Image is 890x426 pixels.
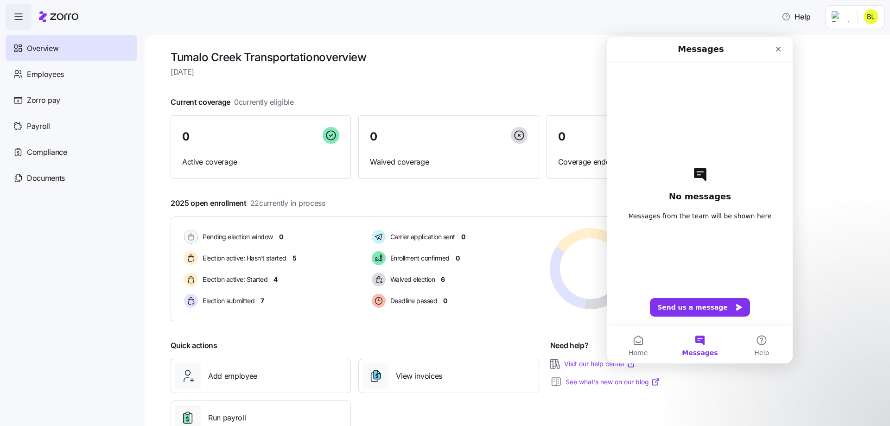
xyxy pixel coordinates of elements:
img: Employer logo [832,11,850,22]
span: Waived coverage [370,156,527,168]
a: See what’s new on our blog [566,377,660,387]
span: Employees [27,69,64,80]
span: Waived election [388,275,435,284]
span: View invoices [396,370,442,382]
span: Carrier application sent [388,232,455,242]
span: Election active: Hasn't started [200,254,286,263]
span: Pending election window [200,232,273,242]
span: Documents [27,172,65,184]
a: Zorro pay [6,87,137,113]
a: Employees [6,61,137,87]
a: Payroll [6,113,137,139]
span: Quick actions [171,340,217,351]
span: 2025 open enrollment [171,197,325,209]
img: 301f6adaca03784000fa73adabf33a6b [864,9,878,24]
span: Deadline passed [388,296,438,305]
span: Active coverage [182,156,339,168]
span: 0 [443,296,447,305]
span: Zorro pay [27,95,60,106]
span: 0 [456,254,460,263]
span: Coverage ended [558,156,715,168]
span: Current coverage [171,96,294,108]
span: Overview [27,43,58,54]
span: 6 [441,275,445,284]
span: Compliance [27,146,67,158]
span: 22 currently in process [250,197,325,209]
span: Enrollment confirmed [388,254,450,263]
span: 5 [292,254,297,263]
h1: Tumalo Creek Transportation overview [171,50,727,64]
span: Run payroll [208,412,246,424]
span: 0 [182,131,190,142]
span: Add employee [208,370,257,382]
span: Help [782,11,811,22]
span: 0 [279,232,283,242]
iframe: Intercom live chat [607,37,793,363]
button: Help [774,7,818,26]
span: 0 [370,131,377,142]
a: Visit our help center [564,359,636,369]
span: 0 [558,131,566,142]
span: 4 [273,275,278,284]
span: Payroll [27,121,50,132]
a: Overview [6,35,137,61]
span: Election submitted [200,296,254,305]
span: Election active: Started [200,275,267,284]
span: 0 currently eligible [234,96,294,108]
a: Documents [6,165,137,191]
span: Need help? [550,340,589,351]
a: Compliance [6,139,137,165]
span: [DATE] [171,66,727,78]
span: 0 [461,232,465,242]
span: 7 [261,296,264,305]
